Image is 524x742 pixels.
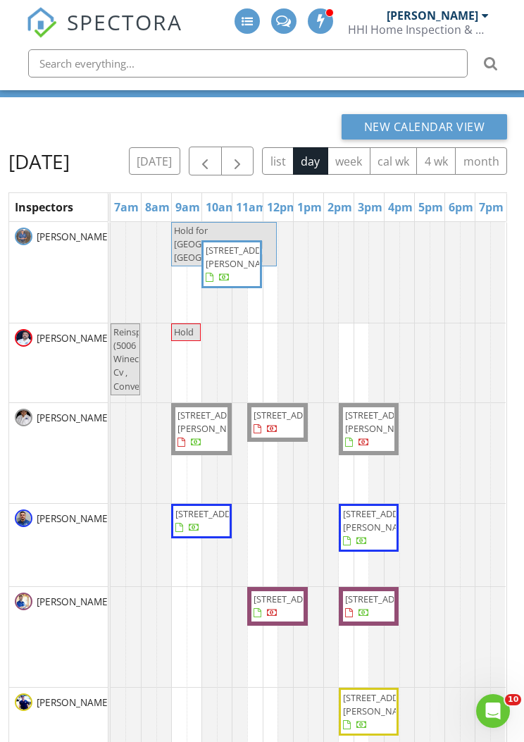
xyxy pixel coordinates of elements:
[354,196,386,218] a: 3pm
[254,593,332,605] span: [STREET_ADDRESS]
[416,147,456,175] button: 4 wk
[342,114,508,140] button: New Calendar View
[34,230,113,244] span: [PERSON_NAME]
[28,49,468,78] input: Search everything...
[232,196,270,218] a: 11am
[172,196,204,218] a: 9am
[221,147,254,175] button: Next day
[34,331,113,345] span: [PERSON_NAME]
[26,7,57,38] img: The Best Home Inspection Software - Spectora
[327,147,370,175] button: week
[262,147,294,175] button: list
[415,196,447,218] a: 5pm
[15,409,32,426] img: img_0667.jpeg
[15,329,32,347] img: 8334a47d40204d029b6682c9b1fdee83.jpeg
[15,199,73,215] span: Inspectors
[177,409,256,435] span: [STREET_ADDRESS][PERSON_NAME]
[294,196,325,218] a: 1pm
[67,7,182,37] span: SPECTORA
[34,595,113,609] span: [PERSON_NAME]
[34,411,113,425] span: [PERSON_NAME]
[175,507,254,520] span: [STREET_ADDRESS]
[370,147,418,175] button: cal wk
[142,196,173,218] a: 8am
[476,694,510,728] iframe: Intercom live chat
[174,326,194,338] span: Hold
[113,326,168,392] span: Reinspection (5006 Winecup Cv , Converse)
[345,593,424,605] span: [STREET_ADDRESS]
[348,23,489,37] div: HHI Home Inspection & Pest Control
[505,694,521,705] span: 10
[455,147,507,175] button: month
[343,507,422,533] span: [STREET_ADDRESS][PERSON_NAME]
[202,196,240,218] a: 10am
[26,19,182,49] a: SPECTORA
[445,196,477,218] a: 6pm
[174,224,263,264] span: Hold for [GEOGRAPHIC_DATA] [GEOGRAPHIC_DATA]
[189,147,222,175] button: Previous day
[8,147,70,175] h2: [DATE]
[475,196,507,218] a: 7pm
[111,196,142,218] a: 7am
[263,196,301,218] a: 12pm
[324,196,356,218] a: 2pm
[34,512,113,526] span: [PERSON_NAME]
[34,695,113,710] span: [PERSON_NAME]
[345,409,424,435] span: [STREET_ADDRESS][PERSON_NAME]
[343,691,422,717] span: [STREET_ADDRESS][PERSON_NAME]
[15,509,32,527] img: resized_103945_1607186620487.jpeg
[254,409,332,421] span: [STREET_ADDRESS]
[15,228,32,245] img: jj.jpg
[293,147,328,175] button: day
[387,8,478,23] div: [PERSON_NAME]
[385,196,416,218] a: 4pm
[129,147,180,175] button: [DATE]
[206,244,285,270] span: [STREET_ADDRESS][PERSON_NAME]
[15,593,32,610] img: dsc07028.jpg
[15,693,32,711] img: img_7310_small.jpeg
